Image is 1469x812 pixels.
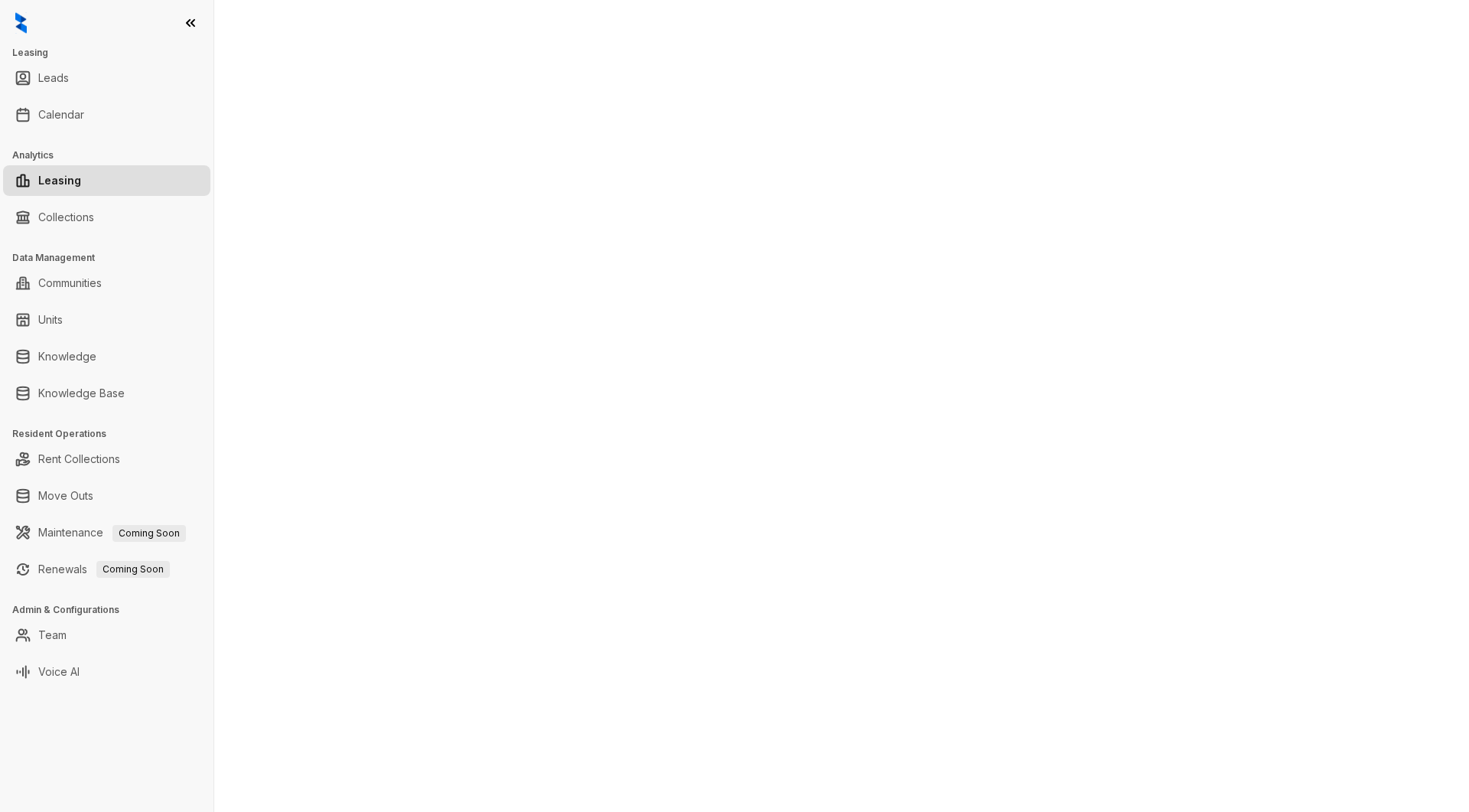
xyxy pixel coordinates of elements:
[12,251,213,265] h3: Data Management
[3,554,210,585] li: Renewals
[3,341,210,372] li: Knowledge
[38,378,125,409] a: Knowledge Base
[38,481,93,511] a: Move Outs
[3,620,210,651] li: Team
[12,603,213,617] h3: Admin & Configurations
[3,305,210,335] li: Units
[15,12,27,34] img: logo
[38,99,84,130] a: Calendar
[3,657,210,687] li: Voice AI
[3,99,210,130] li: Calendar
[112,525,186,542] span: Coming Soon
[38,620,67,651] a: Team
[38,165,81,196] a: Leasing
[3,517,210,548] li: Maintenance
[3,378,210,409] li: Knowledge Base
[3,481,210,511] li: Move Outs
[38,554,170,585] a: RenewalsComing Soon
[38,63,69,93] a: Leads
[38,444,120,474] a: Rent Collections
[3,63,210,93] li: Leads
[12,46,213,60] h3: Leasing
[96,561,170,578] span: Coming Soon
[12,148,213,162] h3: Analytics
[38,202,94,233] a: Collections
[38,657,80,687] a: Voice AI
[3,444,210,474] li: Rent Collections
[38,305,63,335] a: Units
[3,165,210,196] li: Leasing
[3,202,210,233] li: Collections
[38,341,96,372] a: Knowledge
[3,268,210,298] li: Communities
[12,427,213,441] h3: Resident Operations
[38,268,102,298] a: Communities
